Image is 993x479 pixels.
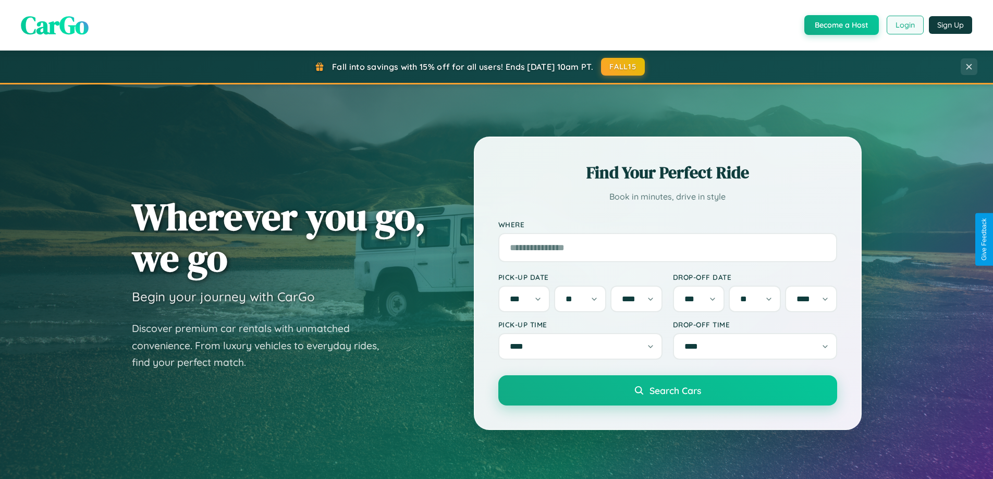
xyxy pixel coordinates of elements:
p: Book in minutes, drive in style [498,189,837,204]
label: Pick-up Date [498,273,663,281]
button: Become a Host [804,15,879,35]
span: Fall into savings with 15% off for all users! Ends [DATE] 10am PT. [332,62,593,72]
div: Give Feedback [980,218,988,261]
h1: Wherever you go, we go [132,196,426,278]
button: FALL15 [601,58,645,76]
p: Discover premium car rentals with unmatched convenience. From luxury vehicles to everyday rides, ... [132,320,393,371]
label: Where [498,220,837,229]
h2: Find Your Perfect Ride [498,161,837,184]
label: Drop-off Date [673,273,837,281]
label: Drop-off Time [673,320,837,329]
span: Search Cars [649,385,701,396]
button: Sign Up [929,16,972,34]
button: Login [887,16,924,34]
span: CarGo [21,8,89,42]
iframe: Intercom live chat [10,444,35,469]
h3: Begin your journey with CarGo [132,289,315,304]
button: Search Cars [498,375,837,406]
label: Pick-up Time [498,320,663,329]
